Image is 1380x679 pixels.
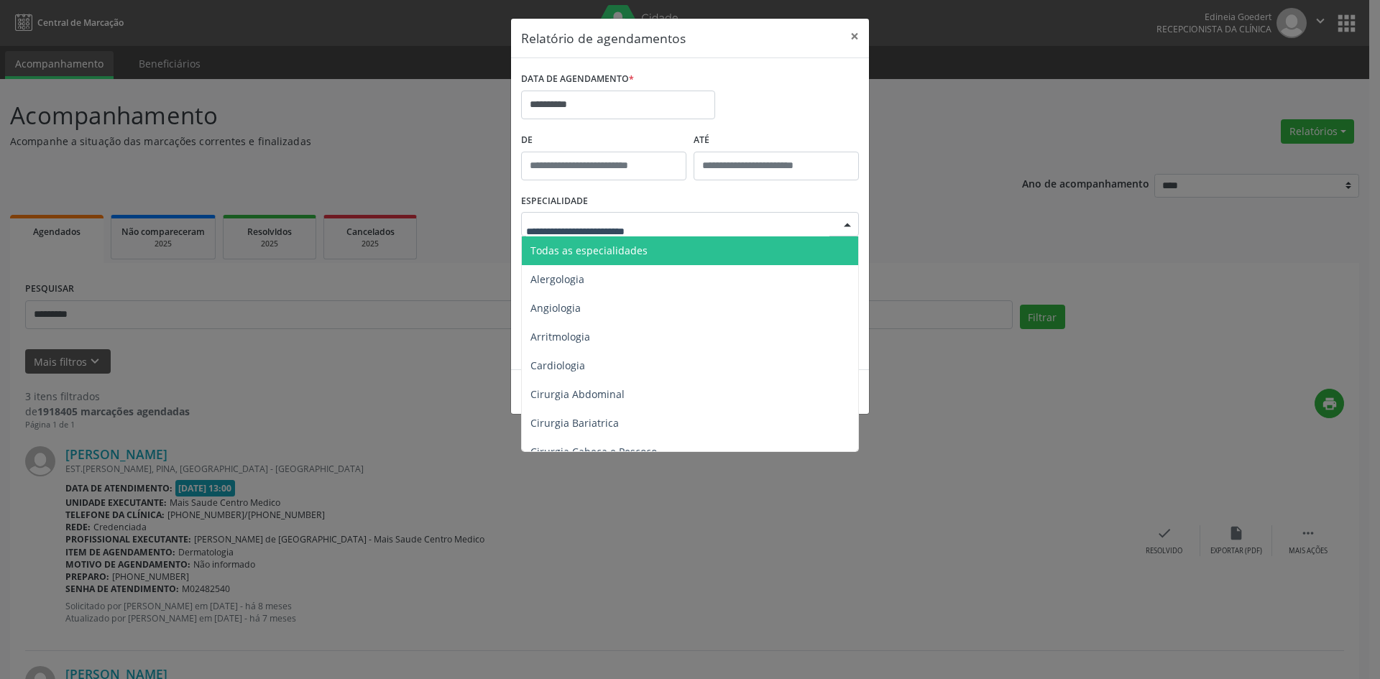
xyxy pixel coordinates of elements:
span: Cirurgia Bariatrica [530,416,619,430]
span: Cirurgia Abdominal [530,387,625,401]
span: Angiologia [530,301,581,315]
button: Close [840,19,869,54]
span: Cardiologia [530,359,585,372]
h5: Relatório de agendamentos [521,29,686,47]
span: Alergologia [530,272,584,286]
label: ESPECIALIDADE [521,190,588,213]
span: Arritmologia [530,330,590,343]
label: ATÉ [694,129,859,152]
label: De [521,129,686,152]
span: Todas as especialidades [530,244,648,257]
span: Cirurgia Cabeça e Pescoço [530,445,657,458]
label: DATA DE AGENDAMENTO [521,68,634,91]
